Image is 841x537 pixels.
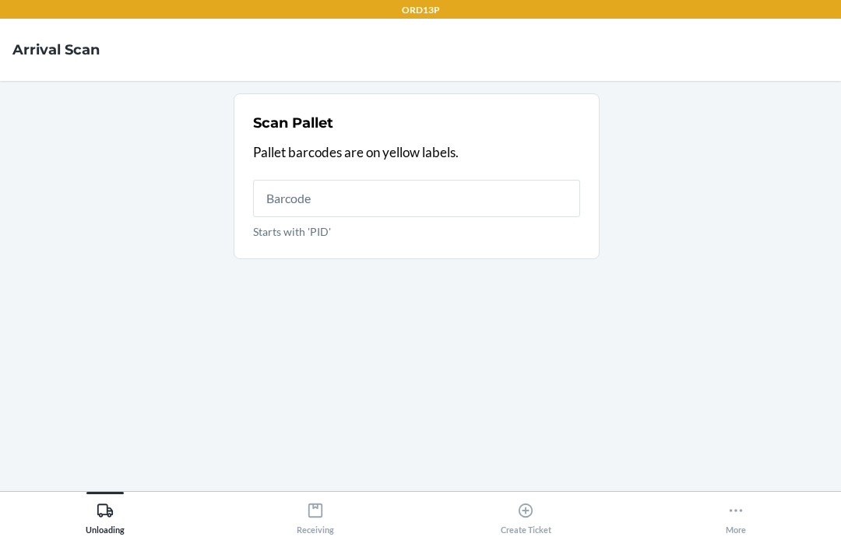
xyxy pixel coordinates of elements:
[420,492,631,535] button: Create Ticket
[253,142,580,163] p: Pallet barcodes are on yellow labels.
[86,496,125,535] div: Unloading
[726,496,746,535] div: More
[253,113,333,133] h2: Scan Pallet
[253,223,580,240] p: Starts with 'PID'
[297,496,334,535] div: Receiving
[402,3,440,17] p: ORD13P
[12,40,100,60] h4: Arrival Scan
[631,492,841,535] button: More
[253,180,580,217] input: Starts with 'PID'
[210,492,420,535] button: Receiving
[501,496,551,535] div: Create Ticket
